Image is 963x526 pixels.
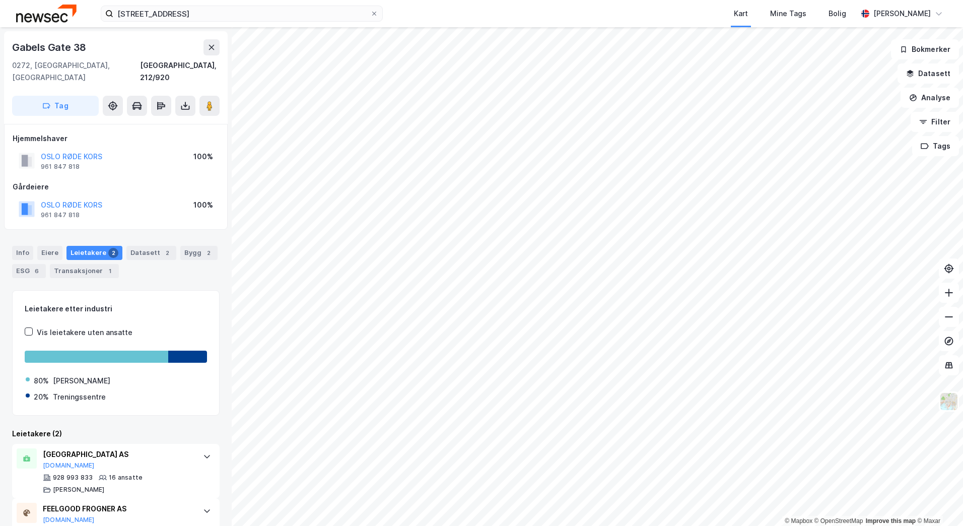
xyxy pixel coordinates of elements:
[814,517,863,524] a: OpenStreetMap
[193,199,213,211] div: 100%
[12,428,220,440] div: Leietakere (2)
[108,248,118,258] div: 2
[12,59,140,84] div: 0272, [GEOGRAPHIC_DATA], [GEOGRAPHIC_DATA]
[898,63,959,84] button: Datasett
[41,163,80,171] div: 961 847 818
[109,474,143,482] div: 16 ansatte
[911,112,959,132] button: Filter
[203,248,214,258] div: 2
[13,181,219,193] div: Gårdeiere
[770,8,806,20] div: Mine Tags
[13,133,219,145] div: Hjemmelshaver
[913,478,963,526] iframe: Chat Widget
[140,59,220,84] div: [GEOGRAPHIC_DATA], 212/920
[53,391,106,403] div: Treningssentre
[43,448,193,461] div: [GEOGRAPHIC_DATA] AS
[901,88,959,108] button: Analyse
[193,151,213,163] div: 100%
[32,266,42,276] div: 6
[939,392,958,411] img: Z
[37,246,62,260] div: Eiere
[105,266,115,276] div: 1
[53,375,110,387] div: [PERSON_NAME]
[37,326,132,339] div: Vis leietakere uten ansatte
[25,303,207,315] div: Leietakere etter industri
[113,6,370,21] input: Søk på adresse, matrikkel, gårdeiere, leietakere eller personer
[891,39,959,59] button: Bokmerker
[912,136,959,156] button: Tags
[34,391,49,403] div: 20%
[12,264,46,278] div: ESG
[43,516,95,524] button: [DOMAIN_NAME]
[866,517,916,524] a: Improve this map
[66,246,122,260] div: Leietakere
[126,246,176,260] div: Datasett
[12,96,99,116] button: Tag
[734,8,748,20] div: Kart
[913,478,963,526] div: Kontrollprogram for chat
[43,503,193,515] div: FEELGOOD FROGNER AS
[785,517,812,524] a: Mapbox
[16,5,77,22] img: newsec-logo.f6e21ccffca1b3a03d2d.png
[12,246,33,260] div: Info
[53,474,93,482] div: 928 993 833
[34,375,49,387] div: 80%
[162,248,172,258] div: 2
[50,264,119,278] div: Transaksjoner
[41,211,80,219] div: 961 847 818
[53,486,105,494] div: [PERSON_NAME]
[873,8,931,20] div: [PERSON_NAME]
[180,246,218,260] div: Bygg
[829,8,846,20] div: Bolig
[12,39,88,55] div: Gabels Gate 38
[43,462,95,470] button: [DOMAIN_NAME]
